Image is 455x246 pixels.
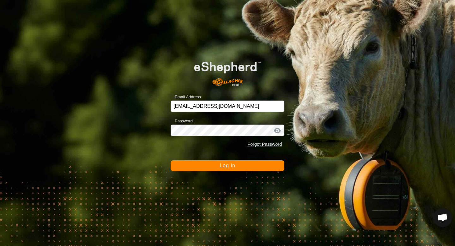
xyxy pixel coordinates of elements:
[171,94,201,100] label: Email Address
[171,118,193,124] label: Password
[433,208,452,227] div: Open chat
[247,142,282,147] a: Forgot Password
[182,52,273,91] img: E-shepherd Logo
[171,101,284,112] input: Email Address
[220,163,235,168] span: Log In
[171,160,284,171] button: Log In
